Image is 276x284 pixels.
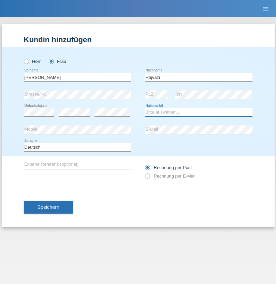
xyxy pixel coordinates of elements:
i: menu [262,5,269,12]
label: Herr [24,59,41,64]
a: menu [259,6,273,11]
label: Frau [49,59,66,64]
span: Speichern [38,204,59,210]
label: Rechnung per Post [145,165,192,170]
input: Herr [24,59,28,63]
input: Rechnung per Post [145,165,149,173]
label: Rechnung per E-Mail [145,173,195,179]
button: Speichern [24,201,73,214]
input: Frau [49,59,53,63]
h1: Kundin hinzufügen [24,35,252,44]
input: Rechnung per E-Mail [145,173,149,182]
